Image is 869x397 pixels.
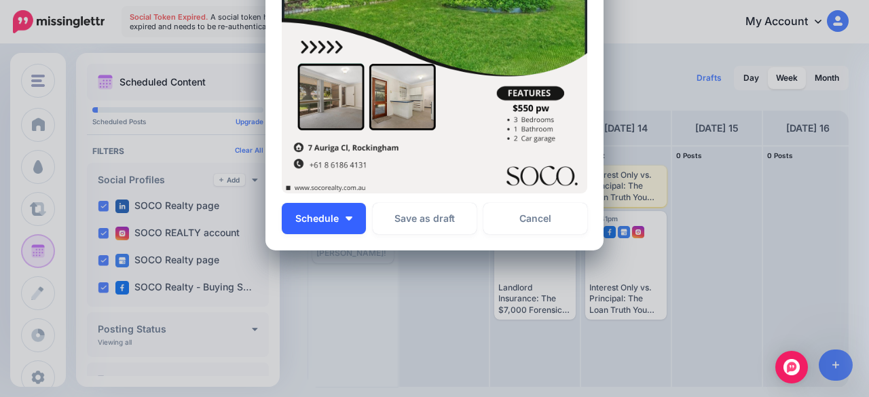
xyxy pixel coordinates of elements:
[295,214,339,223] span: Schedule
[373,203,477,234] button: Save as draft
[483,203,587,234] a: Cancel
[282,203,366,234] button: Schedule
[775,351,808,383] div: Open Intercom Messenger
[346,216,352,221] img: arrow-down-white.png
